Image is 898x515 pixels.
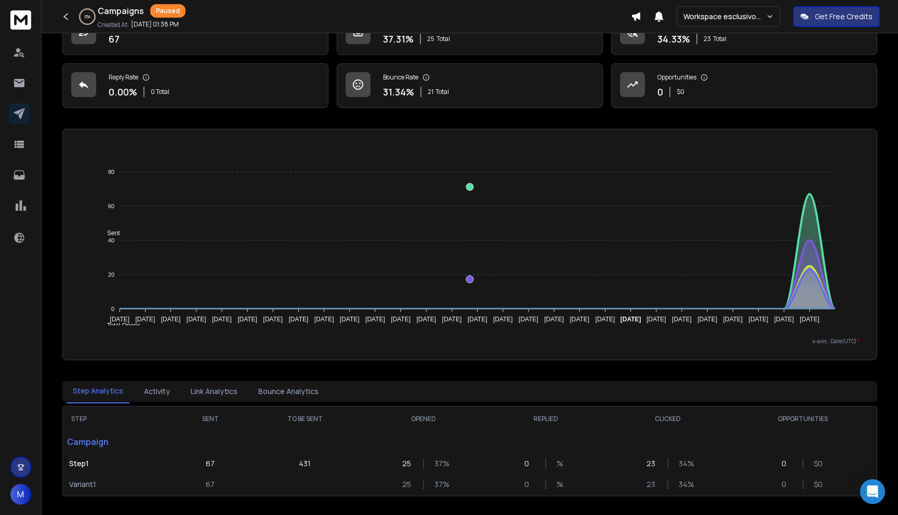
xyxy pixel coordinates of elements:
[237,316,257,323] tspan: [DATE]
[109,32,120,46] p: 67
[427,35,434,43] span: 25
[337,63,603,108] a: Bounce Rate31.34%21Total
[607,406,729,431] th: CLICKED
[187,316,206,323] tspan: [DATE]
[493,316,513,323] tspan: [DATE]
[150,4,186,18] div: Paused
[570,316,590,323] tspan: [DATE]
[672,316,692,323] tspan: [DATE]
[442,316,462,323] tspan: [DATE]
[99,229,120,237] span: Sent
[657,85,663,99] p: 0
[416,316,436,323] tspan: [DATE]
[69,479,167,490] p: Variant 1
[99,322,140,329] span: Total Opens
[774,316,794,323] tspan: [DATE]
[800,316,820,323] tspan: [DATE]
[596,316,615,323] tspan: [DATE]
[174,406,247,431] th: SENT
[782,479,792,490] p: 0
[793,6,880,27] button: Get Free Credits
[815,11,873,22] p: Get Free Credits
[314,316,334,323] tspan: [DATE]
[98,21,129,29] p: Created At:
[62,63,328,108] a: Reply Rate0.00%0 Total
[611,63,877,108] a: Opportunities0$0
[679,458,689,469] p: 34 %
[519,316,538,323] tspan: [DATE]
[109,73,138,82] p: Reply Rate
[108,272,114,278] tspan: 20
[67,380,129,403] button: Step Analytics
[365,316,385,323] tspan: [DATE]
[108,237,114,243] tspan: 40
[698,316,718,323] tspan: [DATE]
[288,316,308,323] tspan: [DATE]
[340,316,360,323] tspan: [DATE]
[108,169,114,175] tspan: 80
[138,380,176,403] button: Activity
[814,458,824,469] p: $ 0
[434,479,445,490] p: 37 %
[723,316,743,323] tspan: [DATE]
[252,380,325,403] button: Bounce Analytics
[108,203,114,209] tspan: 60
[402,479,413,490] p: 25
[63,406,174,431] th: STEP
[110,316,129,323] tspan: [DATE]
[679,479,689,490] p: 34 %
[184,380,244,403] button: Link Analytics
[383,73,418,82] p: Bounce Rate
[557,479,567,490] p: %
[111,306,114,312] tspan: 0
[85,13,90,20] p: 0 %
[713,35,727,43] span: Total
[435,88,449,96] span: Total
[161,316,180,323] tspan: [DATE]
[10,484,31,505] button: M
[428,88,433,96] span: 21
[109,85,137,99] p: 0.00 %
[729,406,877,431] th: OPPORTUNITIES
[620,316,641,323] tspan: [DATE]
[391,316,411,323] tspan: [DATE]
[437,35,450,43] span: Total
[646,458,657,469] p: 23
[683,11,766,22] p: Workspace esclusivo upvizory
[263,316,283,323] tspan: [DATE]
[646,316,666,323] tspan: [DATE]
[98,5,144,17] h1: Campaigns
[434,458,445,469] p: 37 %
[80,337,860,345] p: x-axis : Date(UTC)
[524,479,535,490] p: 0
[646,479,657,490] p: 23
[544,316,564,323] tspan: [DATE]
[383,32,414,46] p: 37.31 %
[749,316,769,323] tspan: [DATE]
[677,88,684,96] p: $ 0
[206,458,215,469] p: 67
[63,431,174,452] p: Campaign
[704,35,711,43] span: 23
[860,479,885,504] div: Open Intercom Messenger
[657,32,690,46] p: 34.33 %
[383,85,414,99] p: 31.34 %
[135,316,155,323] tspan: [DATE]
[657,73,696,82] p: Opportunities
[151,88,169,96] p: 0 Total
[782,458,792,469] p: 0
[485,406,607,431] th: REPLIED
[212,316,232,323] tspan: [DATE]
[524,458,535,469] p: 0
[247,406,363,431] th: TO BE SENT
[814,479,824,490] p: $ 0
[69,458,167,469] p: Step 1
[299,458,311,469] p: 431
[468,316,487,323] tspan: [DATE]
[206,479,215,490] p: 67
[402,458,413,469] p: 25
[131,20,179,29] p: [DATE] 01:38 PM
[557,458,567,469] p: %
